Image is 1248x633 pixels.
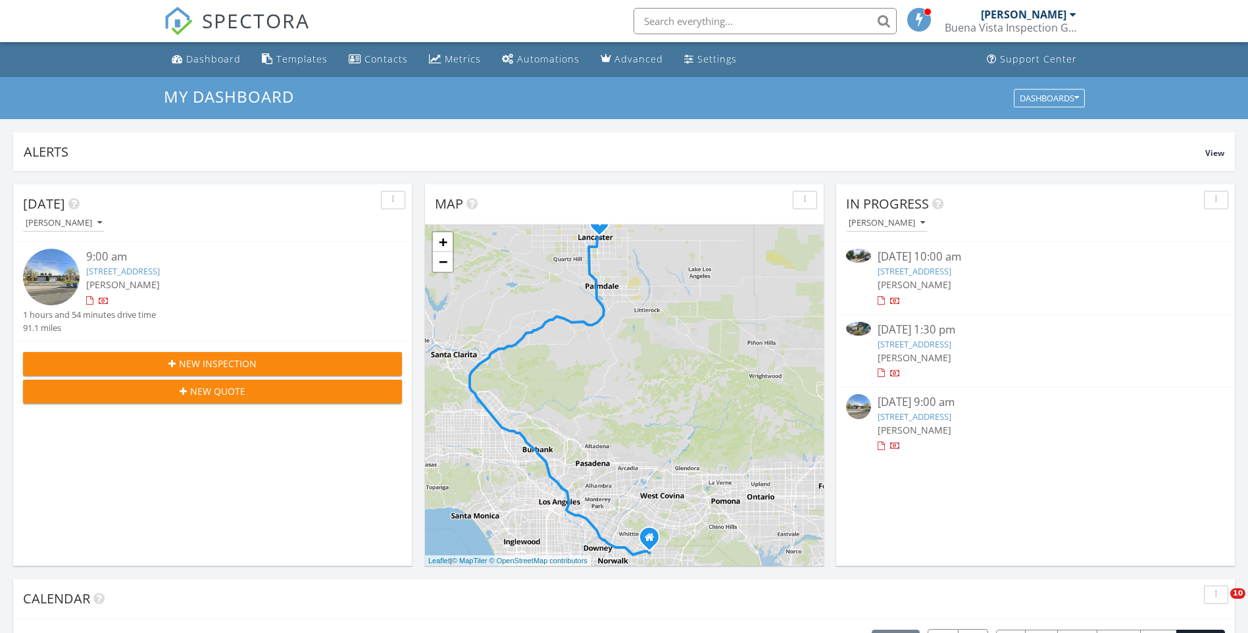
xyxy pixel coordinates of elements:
a: [STREET_ADDRESS] [878,265,951,277]
div: Automations [517,53,580,65]
div: Dashboards [1020,93,1079,103]
a: [DATE] 1:30 pm [STREET_ADDRESS] [PERSON_NAME] [846,322,1225,380]
button: Dashboards [1014,89,1085,107]
span: [PERSON_NAME] [878,278,951,291]
img: 9571525%2Fcover_photos%2F3yVOtIZXkMvuvWoTcXjn%2Fsmall.jpg [846,322,871,336]
div: Support Center [1000,53,1077,65]
span: New Quote [190,384,245,398]
i: 1 [597,218,602,228]
a: [STREET_ADDRESS] [878,338,951,350]
div: Buena Vista Inspection Group [945,21,1076,34]
a: 9:00 am [STREET_ADDRESS] [PERSON_NAME] 1 hours and 54 minutes drive time 91.1 miles [23,249,402,334]
div: 1 hours and 54 minutes drive time [23,309,156,321]
div: Alerts [24,143,1205,161]
div: [DATE] 9:00 am [878,394,1193,411]
iframe: Intercom live chat [1203,588,1235,620]
a: © OpenStreetMap contributors [489,557,587,565]
button: New Inspection [23,352,402,376]
a: Dashboard [166,47,246,72]
button: New Quote [23,380,402,403]
input: Search everything... [634,8,897,34]
div: Settings [697,53,737,65]
span: Calendar [23,590,90,607]
div: | [425,555,591,567]
a: [DATE] 9:00 am [STREET_ADDRESS] [PERSON_NAME] [846,394,1225,453]
div: [PERSON_NAME] [26,218,102,228]
a: Support Center [982,47,1082,72]
span: My Dashboard [164,86,294,107]
span: [PERSON_NAME] [86,278,160,291]
a: Metrics [424,47,486,72]
a: [STREET_ADDRESS] [878,411,951,422]
img: streetview [23,249,80,305]
div: 451 E Lancaster Blvd, Lancaster, CA 93535 [599,222,607,230]
div: 9:00 am [86,249,370,265]
a: [DATE] 10:00 am [STREET_ADDRESS] [PERSON_NAME] [846,249,1225,307]
a: Settings [679,47,742,72]
div: [PERSON_NAME] [849,218,925,228]
a: Templates [257,47,333,72]
div: Metrics [445,53,481,65]
span: View [1205,147,1224,159]
div: 16666 Flowering Plum Circle, Whittier CA 90603 [649,537,657,545]
span: In Progress [846,195,929,213]
button: [PERSON_NAME] [23,215,105,232]
span: Map [435,195,463,213]
img: The Best Home Inspection Software - Spectora [164,7,193,36]
div: [DATE] 10:00 am [878,249,1193,265]
button: [PERSON_NAME] [846,215,928,232]
div: 91.1 miles [23,322,156,334]
img: streetview [846,394,871,419]
div: Dashboard [186,53,241,65]
a: © MapTiler [452,557,487,565]
a: [STREET_ADDRESS] [86,265,160,277]
div: [DATE] 1:30 pm [878,322,1193,338]
span: 10 [1230,588,1245,599]
span: [PERSON_NAME] [878,351,951,364]
a: Leaflet [428,557,450,565]
img: 9569340%2Fcover_photos%2FlOLKJXrtP9rCIRoBVfhb%2Fsmall.jpg [846,249,871,263]
div: Contacts [364,53,408,65]
a: Zoom in [433,232,453,252]
div: [PERSON_NAME] [981,8,1066,21]
a: Zoom out [433,252,453,272]
span: SPECTORA [202,7,310,34]
span: [DATE] [23,195,65,213]
a: Advanced [595,47,668,72]
span: [PERSON_NAME] [878,424,951,436]
div: Advanced [614,53,663,65]
a: Automations (Basic) [497,47,585,72]
div: Templates [276,53,328,65]
a: Contacts [343,47,413,72]
span: New Inspection [179,357,257,370]
a: SPECTORA [164,18,310,45]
